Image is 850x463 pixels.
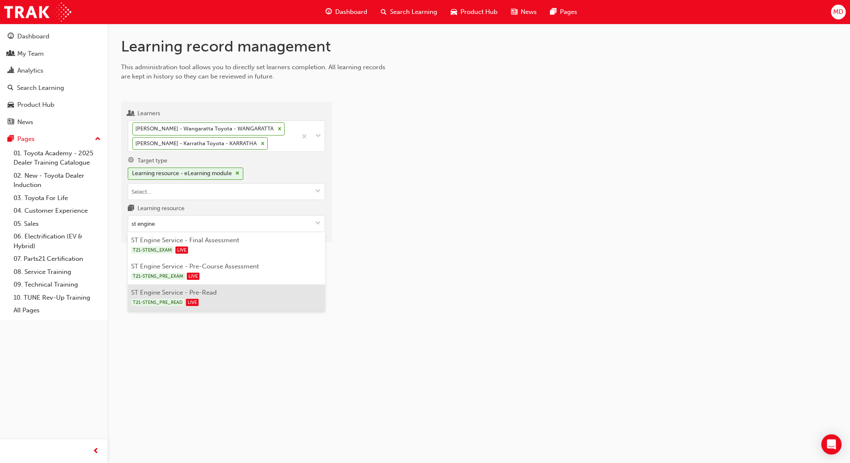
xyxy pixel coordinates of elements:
a: 02. New - Toyota Dealer Induction [10,169,104,192]
span: search-icon [8,84,13,92]
button: toggle menu [311,216,325,232]
button: DashboardMy TeamAnalyticsSearch LearningProduct HubNews [3,27,104,131]
span: MD [833,7,843,17]
span: learningresource-icon [128,205,134,213]
span: T21-STENS_PRE_READ [131,299,184,306]
div: Analytics [17,66,43,76]
a: 10. TUNE Rev-Up Training [10,291,104,304]
a: news-iconNews [504,3,543,21]
span: down-icon [315,188,321,195]
span: Search Learning [390,7,437,17]
div: Learning resource - eLearning module [132,169,232,179]
a: Dashboard [3,29,104,44]
span: LIVE [187,273,199,280]
a: Search Learning [3,80,104,96]
div: Learning resource [137,204,185,213]
div: Learners [137,109,160,118]
span: LIVE [175,246,188,254]
span: users-icon [128,110,134,118]
span: prev-icon [93,446,99,457]
h1: Learning record management [121,37,837,56]
div: Dashboard [17,32,49,41]
div: My Team [17,49,44,59]
a: My Team [3,46,104,62]
span: T21-STENS_EXAM [131,246,174,254]
span: news-icon [511,7,517,17]
a: Analytics [3,63,104,79]
span: cross-icon [235,171,239,176]
a: car-iconProduct Hub [444,3,504,21]
div: Search Learning [17,83,64,93]
button: Pages [3,131,104,147]
span: up-icon [95,134,101,145]
div: This administration tool allows you to directly set learners completion. All learning records are... [121,62,395,81]
span: car-icon [8,101,14,109]
a: News [3,114,104,130]
a: 04. Customer Experience [10,204,104,217]
span: search-icon [381,7,387,17]
span: guage-icon [8,33,14,41]
span: Pages [560,7,577,17]
div: Target type [137,157,167,165]
a: 07. Parts21 Certification [10,252,104,265]
li: ST Engine Service - Pre-Read [128,284,325,311]
span: down-icon [315,131,321,142]
span: news-icon [8,119,14,126]
input: Learning resourcetoggle menu [128,216,325,232]
a: 03. Toyota For Life [10,192,104,205]
span: T21-STENS_PRE_EXAM [131,273,185,280]
a: All Pages [10,304,104,317]
span: Product Hub [460,7,498,17]
div: Product Hub [17,100,54,110]
input: Target typeLearning resource - eLearning modulecross-icontoggle menu [128,184,325,200]
span: chart-icon [8,67,14,75]
a: Product Hub [3,97,104,113]
div: Open Intercom Messenger [821,434,842,455]
div: [PERSON_NAME] - Karratha Toyota - KARRATHA [133,138,258,150]
button: MD [831,5,846,19]
span: pages-icon [8,135,14,143]
a: 09. Technical Training [10,278,104,291]
span: Dashboard [335,7,367,17]
span: down-icon [315,220,321,227]
div: [PERSON_NAME] - Wangaratta Toyota - WANGARATTA [133,123,275,135]
li: ST Engine Service - Final Assessment [128,232,325,258]
button: toggle menu [311,184,325,200]
span: guage-icon [325,7,332,17]
a: guage-iconDashboard [319,3,374,21]
a: pages-iconPages [543,3,584,21]
a: 06. Electrification (EV & Hybrid) [10,230,104,252]
div: Pages [17,134,35,144]
a: 08. Service Training [10,265,104,279]
span: LIVE [186,299,199,306]
span: pages-icon [550,7,557,17]
a: 05. Sales [10,217,104,230]
a: 01. Toyota Academy - 2025 Dealer Training Catalogue [10,147,104,169]
div: News [17,117,33,127]
input: Learners[PERSON_NAME] - Wangaratta Toyota - WANGARATTA[PERSON_NAME] - Karratha Toyota - KARRATHA [269,140,270,147]
li: ST Engine Service - Pre-Course Assessment [128,258,325,284]
span: News [521,7,537,17]
img: Trak [4,3,71,22]
span: people-icon [8,50,14,58]
span: car-icon [451,7,457,17]
a: search-iconSearch Learning [374,3,444,21]
span: target-icon [128,157,134,165]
